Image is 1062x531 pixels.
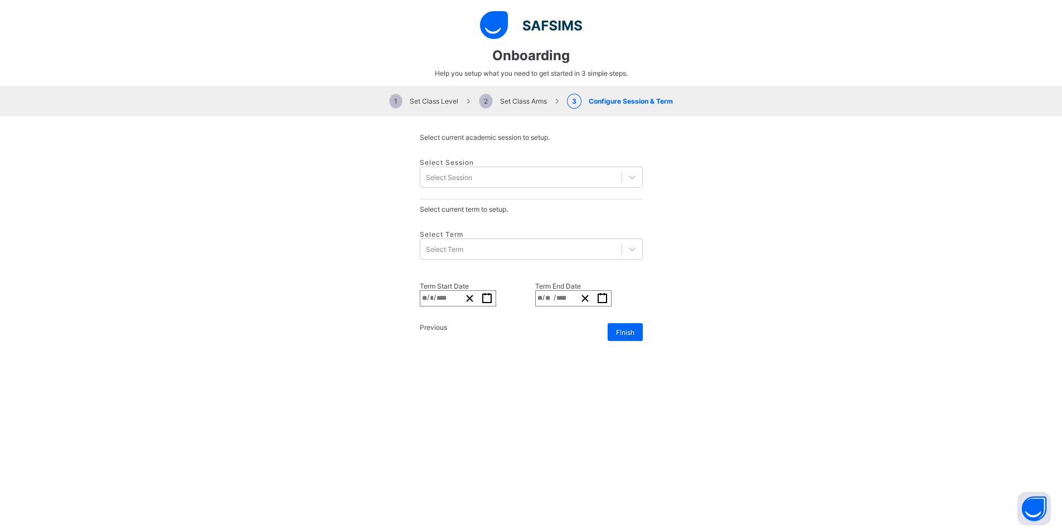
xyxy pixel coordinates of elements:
[420,282,469,290] span: Term Start Date
[567,97,673,105] span: Configure Session & Term
[389,97,458,105] span: Set Class Level
[420,230,463,238] span: Select Term
[479,97,547,105] span: Set Class Arms
[492,47,570,64] span: Onboarding
[420,158,474,167] span: Select Session
[554,293,556,302] span: /
[480,11,582,39] img: logo
[426,173,472,182] div: Select Session
[420,323,447,332] span: Previous
[420,205,508,213] span: Select current term to setup.
[1017,492,1051,525] button: Open asap
[616,328,634,337] span: Finish
[426,245,463,254] div: Select Term
[389,94,403,109] span: 1
[435,69,628,77] span: Help you setup what you need to get started in 3 simple steps.
[479,94,493,109] span: 2
[542,293,545,302] span: /
[567,94,581,109] span: 3
[420,133,550,142] span: Select current academic session to setup.
[434,293,436,302] span: /
[427,293,429,302] span: /
[535,282,581,290] span: Term End Date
